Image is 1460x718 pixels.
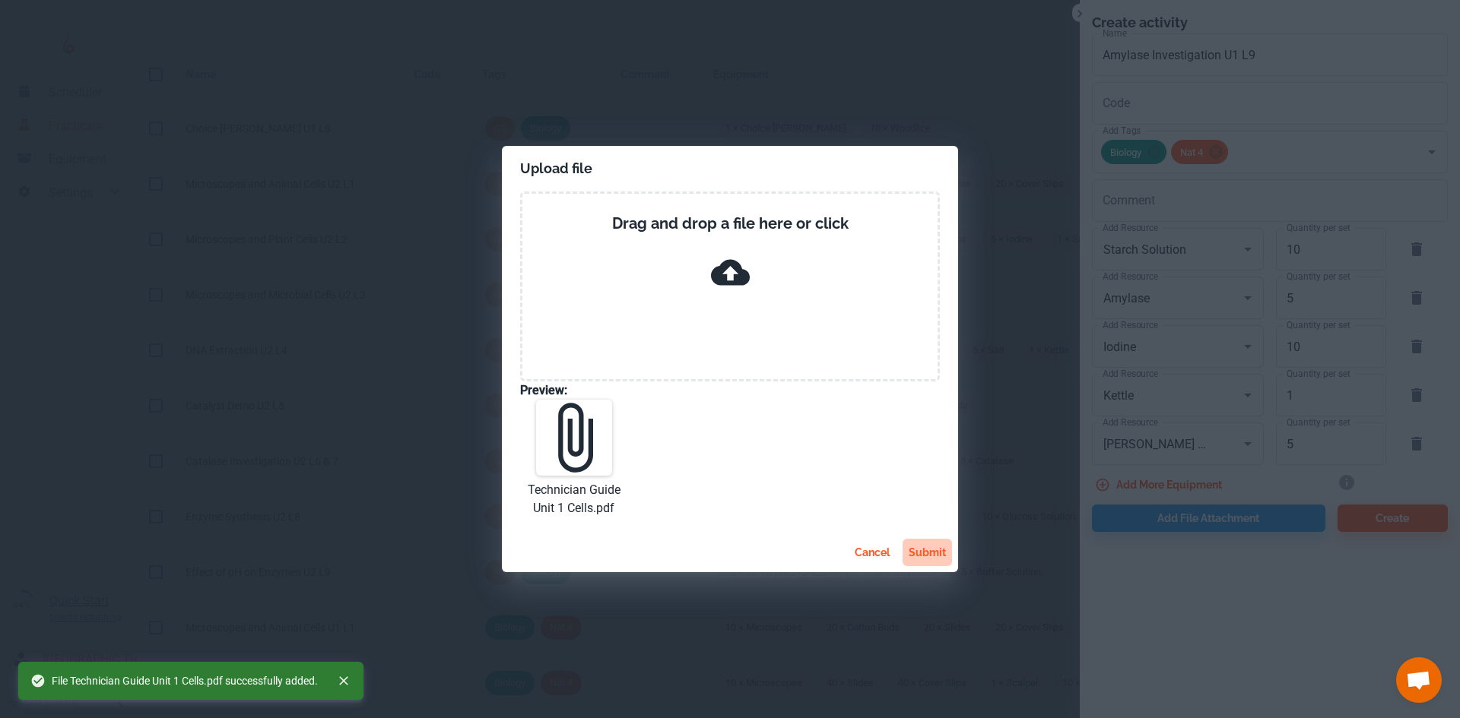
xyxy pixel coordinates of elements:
[520,481,627,517] p: Technician Guide Unit 1 Cells.pdf
[30,672,318,689] span: File Technician Guide Unit 1 Cells.pdf successfully added.
[1396,657,1442,703] a: Open chat
[903,539,952,566] button: submit
[848,539,897,566] button: cancel
[330,667,357,694] button: Close
[502,146,958,191] h2: Upload file
[522,212,938,235] p: Drag and drop a file here or click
